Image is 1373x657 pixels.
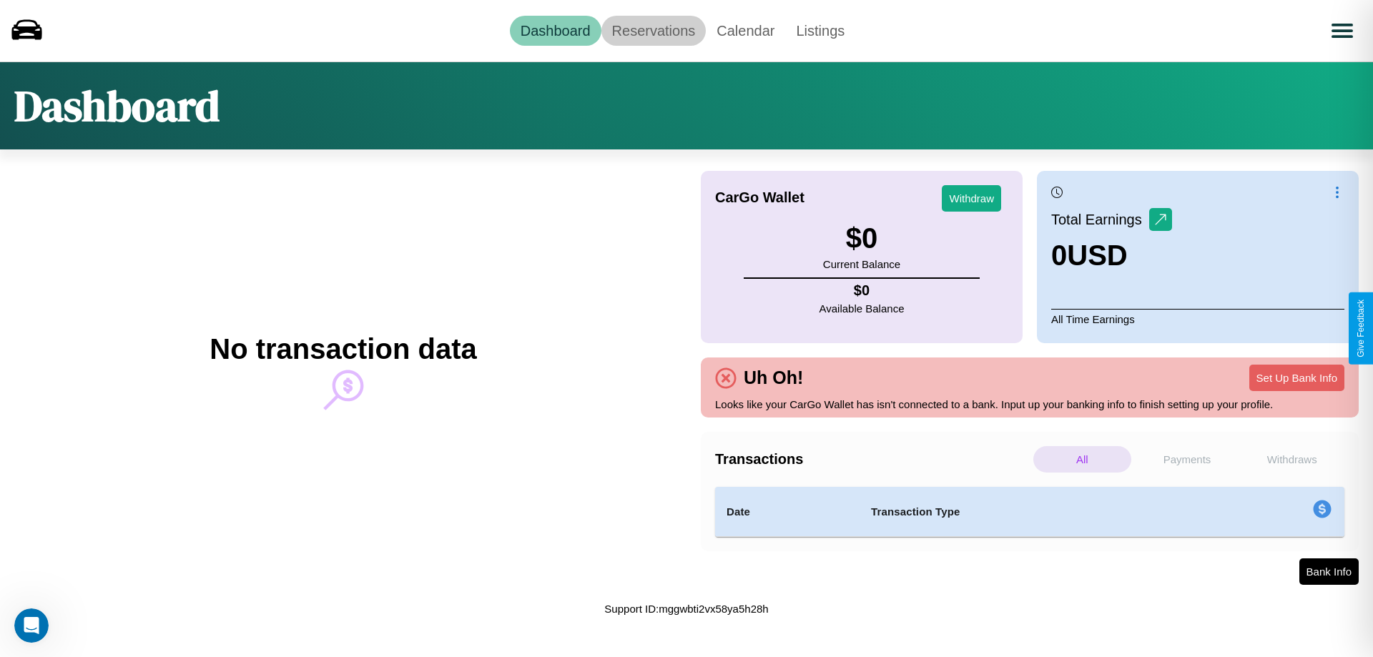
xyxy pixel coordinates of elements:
a: Reservations [601,16,707,46]
table: simple table [715,487,1344,537]
a: Calendar [706,16,785,46]
p: Available Balance [820,299,905,318]
h2: No transaction data [210,333,476,365]
button: Open menu [1322,11,1362,51]
h4: Transaction Type [871,503,1196,520]
iframe: Intercom live chat [14,608,49,643]
button: Bank Info [1299,558,1359,585]
button: Set Up Bank Info [1249,365,1344,391]
a: Listings [785,16,855,46]
p: Current Balance [823,255,900,274]
a: Dashboard [510,16,601,46]
h4: Transactions [715,451,1030,468]
p: All [1033,446,1131,473]
h1: Dashboard [14,76,220,135]
p: Support ID: mggwbti2vx58ya5h28h [604,599,768,618]
h4: Uh Oh! [737,367,810,388]
p: Payments [1138,446,1236,473]
button: Withdraw [942,185,1001,212]
h3: $ 0 [823,222,900,255]
h4: Date [727,503,848,520]
h3: 0 USD [1051,239,1172,272]
p: Total Earnings [1051,207,1149,232]
h4: CarGo Wallet [715,189,804,206]
p: Looks like your CarGo Wallet has isn't connected to a bank. Input up your banking info to finish ... [715,395,1344,414]
p: Withdraws [1243,446,1341,473]
h4: $ 0 [820,282,905,299]
p: All Time Earnings [1051,309,1344,329]
div: Give Feedback [1356,300,1366,357]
